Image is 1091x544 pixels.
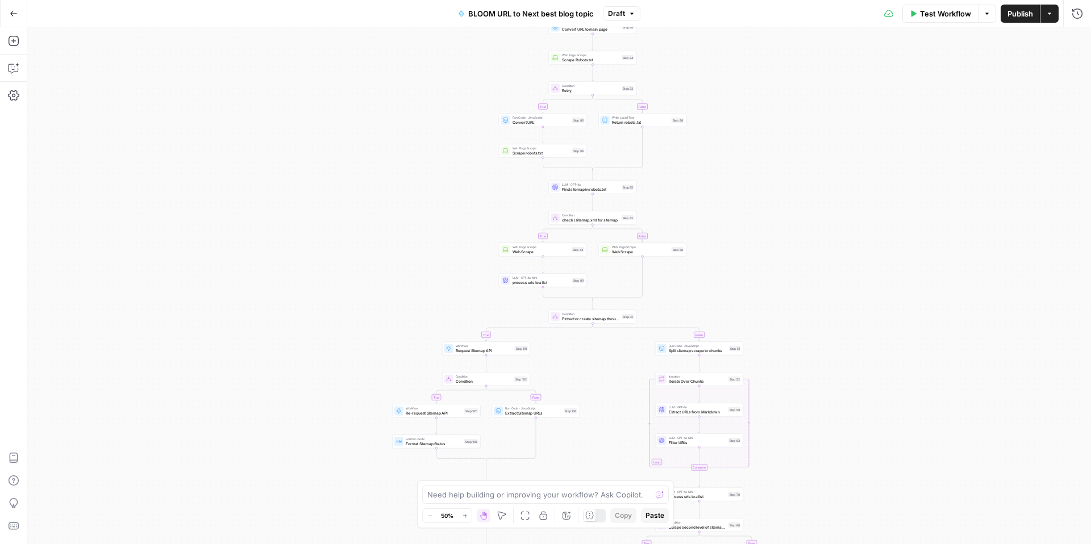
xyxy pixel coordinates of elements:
div: Step 95 [572,118,585,123]
span: Copy [615,510,632,521]
div: Step 88 [622,24,634,30]
button: Publish [1001,5,1040,23]
button: Copy [610,508,636,523]
span: Write Liquid Text [612,115,669,120]
span: Retry [562,87,619,93]
div: LLM · GPT-4oFind sitemap in robots.txtStep 85 [549,181,637,194]
div: Step 76 [728,492,741,497]
button: Test Workflow [902,5,978,23]
span: Web Scrape [612,249,669,254]
div: Convert URL to main pageStep 88 [549,20,637,34]
g: Edge from step_96 to step_93-conditional-end [543,158,593,171]
div: Run Code · JavaScriptExtract Sitemap URLsStep 106 [492,404,580,418]
g: Edge from step_98 to step_93-conditional-end [593,127,643,171]
span: Filter URLs [669,440,726,445]
g: Edge from step_107 to step_108 [436,418,438,434]
g: Edge from step_42 to step_44 [542,225,593,242]
g: Edge from step_51 to step_52 [698,355,700,372]
g: Edge from step_42 to step_58 [593,225,643,242]
g: Edge from step_44 to step_90 [542,257,544,273]
g: Edge from step_52 to step_59 [698,386,700,403]
span: Paste [646,510,664,521]
div: Web Page ScrapeScrape robots.txtStep 96 [499,144,587,158]
div: Step 85 [622,185,634,190]
div: Step 58 [672,247,684,252]
button: Draft [603,6,640,21]
span: Format Sitemap Status [406,441,462,446]
span: Find sitemap in robots.txt [562,186,619,192]
span: Iterate Over Chunks [669,378,726,384]
div: Step 84 [622,55,635,60]
button: Paste [641,508,669,523]
div: ConditionExtract or create sitemap through API if neededStep 32 [549,310,637,324]
div: LLM · GPT-4o Miniprocess urls to a listStep 76 [655,488,743,501]
g: Edge from step_76 to step_66 [698,501,700,518]
span: Web Page Scrape [513,146,570,150]
div: ConditionRetryStep 93 [549,82,637,95]
span: Run Code · JavaScript [505,406,561,411]
span: Extract or create sitemap through API if needed [562,316,619,321]
span: LLM · GPT-4o [669,405,726,409]
span: Web Page Scrape [513,245,569,249]
div: LLM · GPT-4o Miniprocess urls to a listStep 90 [499,274,587,287]
g: Edge from step_101 to step_102 [485,355,487,372]
span: Web Scrape [513,249,569,254]
g: Edge from step_52-iteration-end to step_76 [698,471,700,487]
div: Format JSONFormat Sitemap StatusStep 108 [393,435,481,449]
span: Condition [456,378,512,384]
span: Test Workflow [920,8,971,19]
span: Web Page Scrape [562,53,619,57]
g: Edge from step_108 to step_102-conditional-end [436,449,486,462]
span: Extract URLs from Markdown [669,409,726,415]
span: Format JSON [406,437,462,441]
div: Complete [691,465,707,471]
g: Edge from step_85 to step_42 [592,194,594,211]
span: Split sitemap scrape to chunks [669,348,727,353]
g: Edge from step_95 to step_96 [542,127,544,144]
div: WorkflowRe-request Sitemap APIStep 107 [393,404,481,418]
div: Step 98 [672,118,684,123]
div: Step 93 [622,86,634,91]
span: Condition [562,213,619,217]
g: Edge from step_42-conditional-end to step_32 [592,299,594,309]
span: Extract Sitemap URLs [505,410,561,416]
span: Condition [456,374,512,379]
span: Run Code · JavaScript [669,344,727,348]
div: Web Page ScrapeScrape Robots.txtStep 84 [549,51,637,65]
div: Step 63 [728,438,741,443]
span: Scrape Robots.txt [562,57,619,62]
span: Condition [669,520,726,525]
g: Edge from step_90 to step_42-conditional-end [543,287,593,300]
span: Convert URL to main page [562,26,619,32]
div: Step 51 [729,346,741,351]
span: Condition [562,83,619,88]
g: Edge from step_32 to step_101 [485,324,593,341]
div: LLM · GPT-4o MiniFilter URLsStep 63 [655,434,743,447]
div: WorkflowRequest Sitemap APIStep 101 [442,342,530,355]
span: LLM · GPT-4o Mini [669,489,726,494]
div: Step 108 [464,439,478,444]
g: Edge from step_32 to step_51 [593,324,700,341]
div: Step 106 [564,408,577,413]
div: LoopIterationIterate Over ChunksStep 52 [655,373,743,386]
g: Edge from step_58 to step_42-conditional-end [593,257,643,300]
span: Workflow [406,406,462,411]
span: Run Code · JavaScript [513,115,570,120]
div: Complete [655,465,743,471]
div: Run Code · JavaScriptSplit sitemap scrape to chunksStep 51 [655,342,743,355]
div: Write Liquid TextReturn robots.txtStep 98 [598,114,686,127]
span: LLM · GPT-4o [562,182,619,187]
span: 50% [441,511,453,520]
g: Edge from step_93 to step_98 [593,95,643,113]
div: Step 102 [514,376,528,382]
g: Edge from step_102 to step_107 [436,386,486,404]
div: Step 32 [622,314,634,319]
span: check /sitemap.xml for sitemap [562,217,619,223]
span: Re-request Sitemap API [406,410,462,416]
div: Step 107 [464,408,478,413]
div: ConditionConditionStep 102 [442,373,530,386]
span: Condition [562,312,619,316]
div: Conditioncheck /sitemap.xml for sitemapStep 42 [549,211,637,225]
div: Web Page ScrapeWeb ScrapeStep 44 [499,243,587,257]
span: Web Page Scrape [612,245,669,249]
